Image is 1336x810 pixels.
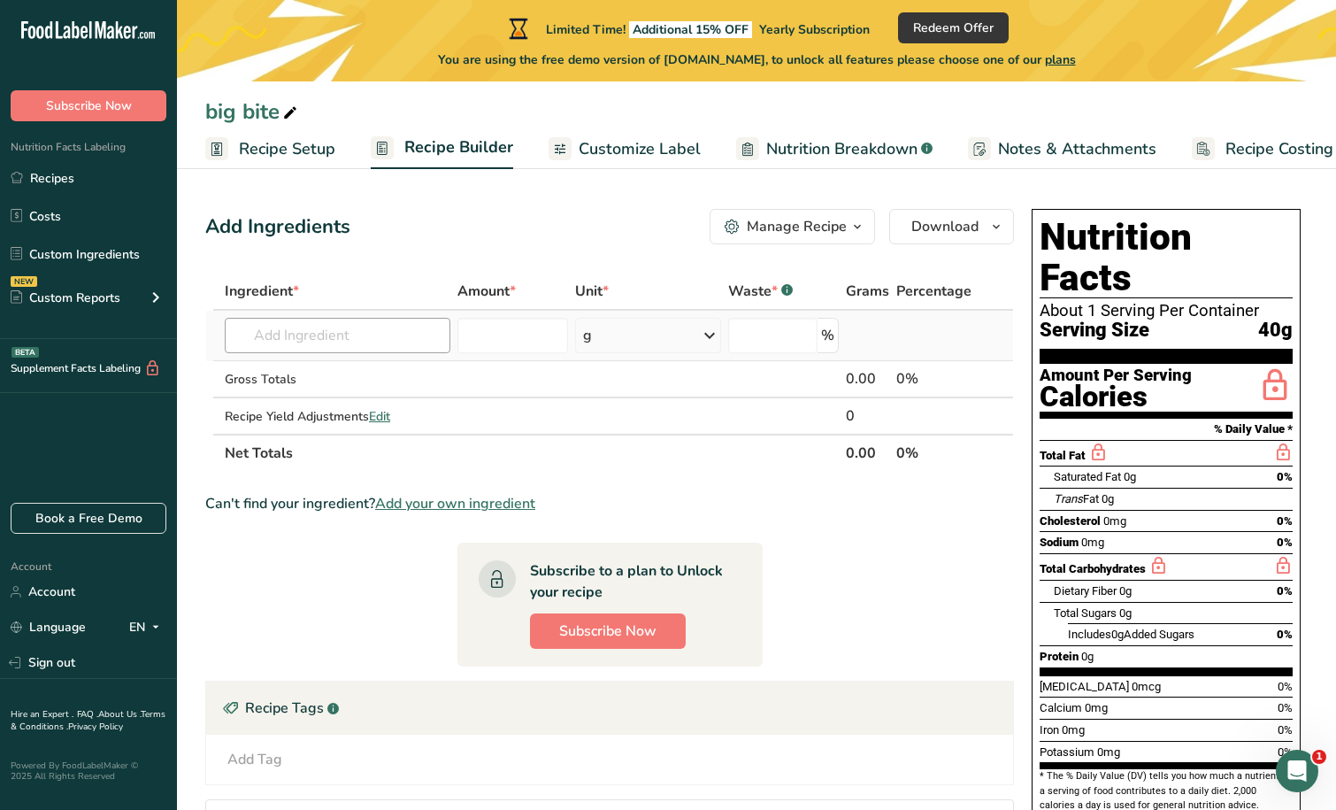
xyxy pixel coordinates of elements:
span: Ingredient [225,281,299,302]
span: Dietary Fiber [1054,584,1117,598]
span: Download [911,216,979,237]
div: Subscribe to a plan to Unlock your recipe [530,560,727,603]
a: Notes & Attachments [968,129,1156,169]
span: 0g [1124,470,1136,483]
span: Includes Added Sugars [1068,628,1194,641]
div: Custom Reports [11,289,120,307]
div: Add Tag [227,749,282,770]
span: Grams [846,281,889,302]
a: Language [11,612,86,643]
span: 0g [1119,584,1132,598]
div: NEW [11,276,37,287]
span: Calcium [1040,701,1082,714]
th: Net Totals [221,434,842,471]
button: Manage Recipe [710,209,875,244]
a: Customize Label [549,129,701,169]
div: About 1 Serving Per Container [1040,302,1293,320]
a: Terms & Conditions . [11,708,165,733]
span: Fat [1054,492,1099,505]
span: 0mg [1097,745,1120,759]
th: 0.00 [842,434,893,471]
button: Subscribe Now [11,90,166,121]
a: Recipe Builder [371,127,513,170]
span: 0% [1277,514,1293,528]
i: Trans [1054,492,1083,505]
span: 0g [1111,628,1124,641]
span: 0% [1278,680,1293,693]
span: 40g [1258,320,1293,342]
th: 0% [893,434,975,471]
div: Waste [728,281,793,302]
span: Add your own ingredient [375,493,535,514]
div: Recipe Yield Adjustments [225,407,450,426]
span: [MEDICAL_DATA] [1040,680,1129,693]
span: Total Carbohydrates [1040,562,1146,575]
div: Recipe Tags [206,682,1013,735]
div: Amount Per Serving [1040,367,1192,384]
div: big bite [205,96,301,127]
div: Can't find your ingredient? [205,493,1014,514]
span: 0% [1277,536,1293,549]
div: Calories [1040,384,1192,410]
span: Saturated Fat [1054,470,1121,483]
span: Additional 15% OFF [629,21,752,38]
span: 0g [1081,650,1094,663]
span: Customize Label [579,137,701,161]
span: 0% [1277,584,1293,598]
span: Recipe Builder [404,135,513,159]
div: 0.00 [846,368,889,390]
span: 0mg [1103,514,1126,528]
div: EN [129,617,166,638]
div: 0 [846,405,889,427]
span: 0% [1278,701,1293,714]
button: Redeem Offer [898,12,1009,43]
span: Edit [369,408,390,425]
div: 0% [896,368,971,390]
span: You are using the free demo version of [DOMAIN_NAME], to unlock all features please choose one of... [438,50,1076,69]
span: Notes & Attachments [998,137,1156,161]
span: Protein [1040,650,1079,663]
span: 0mg [1081,536,1104,549]
span: 1 [1312,750,1326,764]
span: Recipe Setup [239,137,335,161]
a: Book a Free Demo [11,503,166,534]
div: BETA [12,347,39,358]
div: Gross Totals [225,370,450,389]
span: 0% [1278,745,1293,759]
span: Potassium [1040,745,1094,759]
div: Add Ingredients [205,212,350,242]
button: Download [889,209,1014,244]
span: Cholesterol [1040,514,1101,528]
span: Recipe Costing [1225,137,1333,161]
span: Iron [1040,723,1059,737]
span: Subscribe Now [559,621,656,642]
span: plans [1045,51,1076,68]
span: 0% [1277,470,1293,483]
span: Total Sugars [1054,606,1117,620]
span: Yearly Subscription [759,21,870,38]
a: Recipe Costing [1192,129,1333,169]
span: 0mcg [1132,680,1161,693]
span: Amount [457,281,516,302]
a: Nutrition Breakdown [736,129,933,169]
h1: Nutrition Facts [1040,217,1293,298]
a: Privacy Policy [68,721,123,733]
div: Manage Recipe [747,216,847,237]
div: Powered By FoodLabelMaker © 2025 All Rights Reserved [11,760,166,782]
span: Total Fat [1040,449,1086,462]
span: Redeem Offer [913,19,994,37]
button: Subscribe Now [530,613,686,649]
a: Hire an Expert . [11,708,73,721]
span: Subscribe Now [46,96,132,115]
span: Percentage [896,281,971,302]
span: 0mg [1085,701,1108,714]
span: 0g [1119,606,1132,620]
div: Limited Time! [505,18,870,39]
a: Recipe Setup [205,129,335,169]
span: 0g [1102,492,1114,505]
span: Unit [575,281,609,302]
span: 0mg [1062,723,1085,737]
span: Sodium [1040,536,1079,549]
span: Serving Size [1040,320,1149,342]
a: About Us . [98,708,141,721]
